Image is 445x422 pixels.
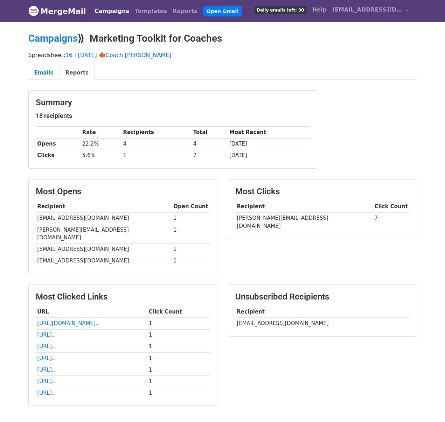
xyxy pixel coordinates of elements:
td: [PERSON_NAME][EMAIL_ADDRESS][DOMAIN_NAME] [235,212,373,232]
span: [EMAIL_ADDRESS][DOMAIN_NAME] [332,6,402,14]
a: Campaigns [92,4,132,18]
td: 5.6% [81,150,121,161]
a: MergeMail [28,4,86,19]
a: [URL].. [37,343,55,350]
a: Open Gmail [203,6,242,16]
h3: Unsubscribed Recipients [235,292,410,302]
th: Total [192,127,228,138]
h2: ⟫ Marketing Toolkit for Coaches [28,33,417,44]
img: MergeMail logo [28,6,39,16]
h3: Most Clicks [235,187,410,197]
a: [URL].. [37,390,55,396]
span: Daily emails left: 30 [254,6,306,14]
td: 22.2% [81,138,121,150]
th: Opens [36,138,81,150]
td: [EMAIL_ADDRESS][DOMAIN_NAME] [235,318,410,329]
td: 1 [172,212,210,224]
td: 1 [147,329,210,341]
th: Open Count [172,201,210,212]
th: Click Count [373,201,410,212]
iframe: Chat Widget [410,388,445,422]
td: 1 [147,341,210,352]
td: [EMAIL_ADDRESS][DOMAIN_NAME] [36,255,172,267]
h5: 18 recipients [36,112,310,120]
th: URL [36,306,147,318]
td: 7 [192,150,228,161]
h3: Most Clicked Links [36,292,210,302]
td: [PERSON_NAME][EMAIL_ADDRESS][DOMAIN_NAME] [36,224,172,244]
a: Reports [60,66,95,80]
th: Recipient [235,306,410,318]
td: [EMAIL_ADDRESS][DOMAIN_NAME] [36,212,172,224]
h3: Most Opens [36,187,210,197]
a: [EMAIL_ADDRESS][DOMAIN_NAME] [329,3,411,19]
a: Reports [170,4,200,18]
th: Clicks [36,150,81,161]
td: 1 [147,387,210,399]
td: 1 [172,224,210,244]
th: Recipient [36,201,172,212]
td: 1 [147,375,210,387]
td: [EMAIL_ADDRESS][DOMAIN_NAME] [36,244,172,255]
a: Emails [28,66,60,80]
td: 1 [147,364,210,375]
p: Spreadsheet: [28,51,417,59]
a: Help [310,3,329,17]
td: [DATE] [228,150,310,161]
a: Daily emails left: 30 [251,3,309,17]
a: Campaigns [28,33,78,44]
a: Templates [132,4,170,18]
td: 1 [172,244,210,255]
td: 1 [147,318,210,329]
a: [URL].. [37,355,55,361]
th: Recipient [235,201,373,212]
td: [DATE] [228,138,310,150]
td: 4 [121,138,192,150]
a: [URL].. [37,378,55,385]
th: Most Recent [228,127,310,138]
td: 1 [172,255,210,267]
a: [URL].. [37,367,55,373]
a: [URL][DOMAIN_NAME].. [37,320,99,326]
th: Recipients [121,127,192,138]
td: 7 [373,212,410,232]
th: Click Count [147,306,210,318]
th: Rate [81,127,121,138]
h3: Summary [36,98,310,108]
td: 1 [121,150,192,161]
a: 16 | [DATE] 🍁Coach [PERSON_NAME] [65,52,172,58]
a: [URL].. [37,332,55,338]
td: 1 [147,352,210,364]
td: 4 [192,138,228,150]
